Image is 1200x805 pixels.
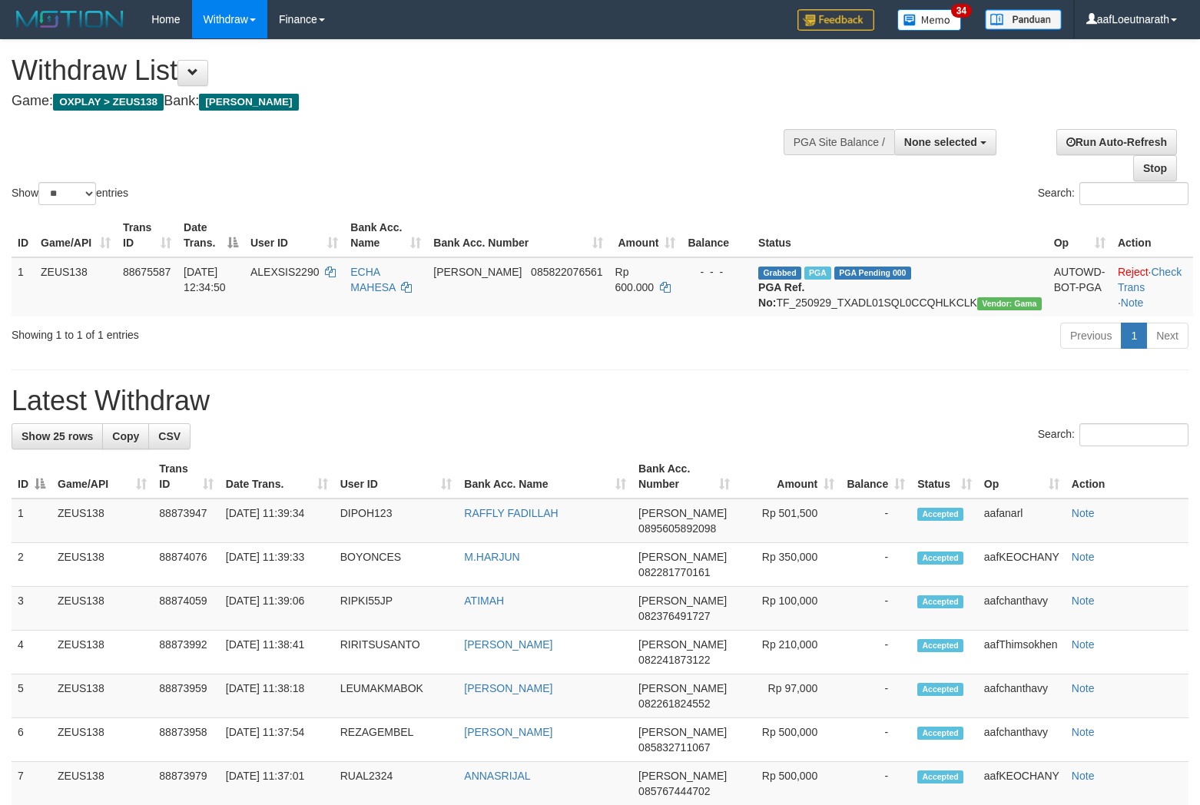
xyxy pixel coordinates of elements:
td: 88873947 [153,499,220,543]
span: Copy 0895605892098 to clipboard [638,522,716,535]
th: Op: activate to sort column ascending [978,455,1066,499]
span: Copy 082376491727 to clipboard [638,610,710,622]
th: Game/API: activate to sort column ascending [35,214,117,257]
a: Run Auto-Refresh [1056,129,1177,155]
td: REZAGEMBEL [334,718,459,762]
td: 88873958 [153,718,220,762]
td: ZEUS138 [51,587,153,631]
td: ZEUS138 [35,257,117,316]
a: RAFFLY FADILLAH [464,507,558,519]
th: Bank Acc. Name: activate to sort column ascending [344,214,427,257]
th: Date Trans.: activate to sort column ascending [220,455,334,499]
a: ATIMAH [464,595,504,607]
th: Bank Acc. Name: activate to sort column ascending [458,455,632,499]
img: MOTION_logo.png [12,8,128,31]
label: Search: [1038,182,1188,205]
a: M.HARJUN [464,551,519,563]
td: [DATE] 11:38:41 [220,631,334,674]
span: Accepted [917,727,963,740]
th: ID: activate to sort column descending [12,455,51,499]
a: Previous [1060,323,1122,349]
span: Copy 085822076561 to clipboard [531,266,602,278]
td: 2 [12,543,51,587]
th: User ID: activate to sort column ascending [244,214,344,257]
b: PGA Ref. No: [758,281,804,309]
h1: Withdraw List [12,55,784,86]
td: - [840,718,911,762]
a: Next [1146,323,1188,349]
td: Rp 100,000 [736,587,840,631]
span: Copy 082281770161 to clipboard [638,566,710,578]
span: Copy 082261824552 to clipboard [638,697,710,710]
td: Rp 500,000 [736,718,840,762]
span: [PERSON_NAME] [638,638,727,651]
span: [PERSON_NAME] [433,266,522,278]
td: [DATE] 11:39:33 [220,543,334,587]
td: BOYONCES [334,543,459,587]
td: Rp 501,500 [736,499,840,543]
th: Status [752,214,1048,257]
select: Showentries [38,182,96,205]
td: · · [1112,257,1193,316]
span: [PERSON_NAME] [638,551,727,563]
a: Check Trans [1118,266,1182,293]
td: [DATE] 11:39:06 [220,587,334,631]
span: [DATE] 12:34:50 [184,266,226,293]
th: Op: activate to sort column ascending [1048,214,1112,257]
td: DIPOH123 [334,499,459,543]
td: 1 [12,257,35,316]
div: PGA Site Balance / [784,129,894,155]
label: Show entries [12,182,128,205]
td: 88873959 [153,674,220,718]
span: OXPLAY > ZEUS138 [53,94,164,111]
td: - [840,631,911,674]
a: Note [1072,551,1095,563]
td: - [840,499,911,543]
td: ZEUS138 [51,499,153,543]
img: Button%20Memo.svg [897,9,962,31]
th: Trans ID: activate to sort column ascending [117,214,177,257]
span: Accepted [917,508,963,521]
span: Accepted [917,770,963,783]
a: Note [1072,682,1095,694]
a: Note [1072,770,1095,782]
span: Vendor URL: https://trx31.1velocity.biz [977,297,1042,310]
a: [PERSON_NAME] [464,638,552,651]
a: Note [1121,296,1144,309]
td: TF_250929_TXADL01SQL0CCQHLKCLK [752,257,1048,316]
td: ZEUS138 [51,718,153,762]
label: Search: [1038,423,1188,446]
td: 88874059 [153,587,220,631]
th: Bank Acc. Number: activate to sort column ascending [427,214,608,257]
a: Reject [1118,266,1149,278]
a: [PERSON_NAME] [464,726,552,738]
span: 34 [951,4,972,18]
span: Grabbed [758,267,801,280]
th: Balance [681,214,752,257]
span: None selected [904,136,977,148]
a: Note [1072,507,1095,519]
span: Rp 600.000 [615,266,655,293]
span: [PERSON_NAME] [638,507,727,519]
span: Accepted [917,595,963,608]
a: Copy [102,423,149,449]
span: PGA Pending [834,267,911,280]
td: aafchanthavy [978,587,1066,631]
input: Search: [1079,423,1188,446]
td: RIPKI55JP [334,587,459,631]
td: [DATE] 11:37:54 [220,718,334,762]
span: CSV [158,430,181,442]
span: ALEXSIS2290 [250,266,320,278]
td: [DATE] 11:38:18 [220,674,334,718]
th: Amount: activate to sort column ascending [736,455,840,499]
span: Marked by aafpengsreynich [804,267,831,280]
span: [PERSON_NAME] [199,94,298,111]
td: aafchanthavy [978,718,1066,762]
a: ANNASRIJAL [464,770,530,782]
th: Status: activate to sort column ascending [911,455,978,499]
img: panduan.png [985,9,1062,30]
td: aafchanthavy [978,674,1066,718]
th: Balance: activate to sort column ascending [840,455,911,499]
td: LEUMAKMABOK [334,674,459,718]
span: Accepted [917,639,963,652]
